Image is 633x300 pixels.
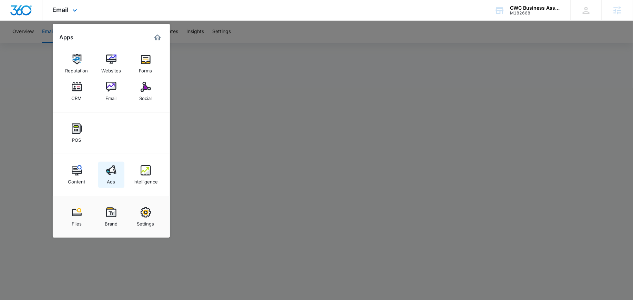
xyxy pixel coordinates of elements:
a: Social [133,78,159,104]
div: POS [72,134,81,143]
a: Forms [133,51,159,77]
a: CRM [64,78,90,104]
a: Files [64,204,90,230]
a: POS [64,120,90,146]
span: Email [53,6,69,13]
a: Email [98,78,124,104]
h2: Apps [60,34,74,41]
div: Settings [137,218,154,227]
a: Intelligence [133,162,159,188]
div: Reputation [65,64,88,73]
a: Reputation [64,51,90,77]
div: Files [72,218,82,227]
div: Intelligence [133,176,158,184]
a: Settings [133,204,159,230]
div: account id [510,11,560,16]
a: Content [64,162,90,188]
div: Content [68,176,85,184]
div: Websites [101,64,121,73]
a: Brand [98,204,124,230]
div: Brand [105,218,118,227]
div: CRM [72,92,82,101]
a: Marketing 360® Dashboard [152,32,163,43]
a: Ads [98,162,124,188]
div: Forms [139,64,152,73]
div: Ads [107,176,115,184]
div: Social [140,92,152,101]
a: Websites [98,51,124,77]
div: Email [106,92,117,101]
div: account name [510,5,560,11]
